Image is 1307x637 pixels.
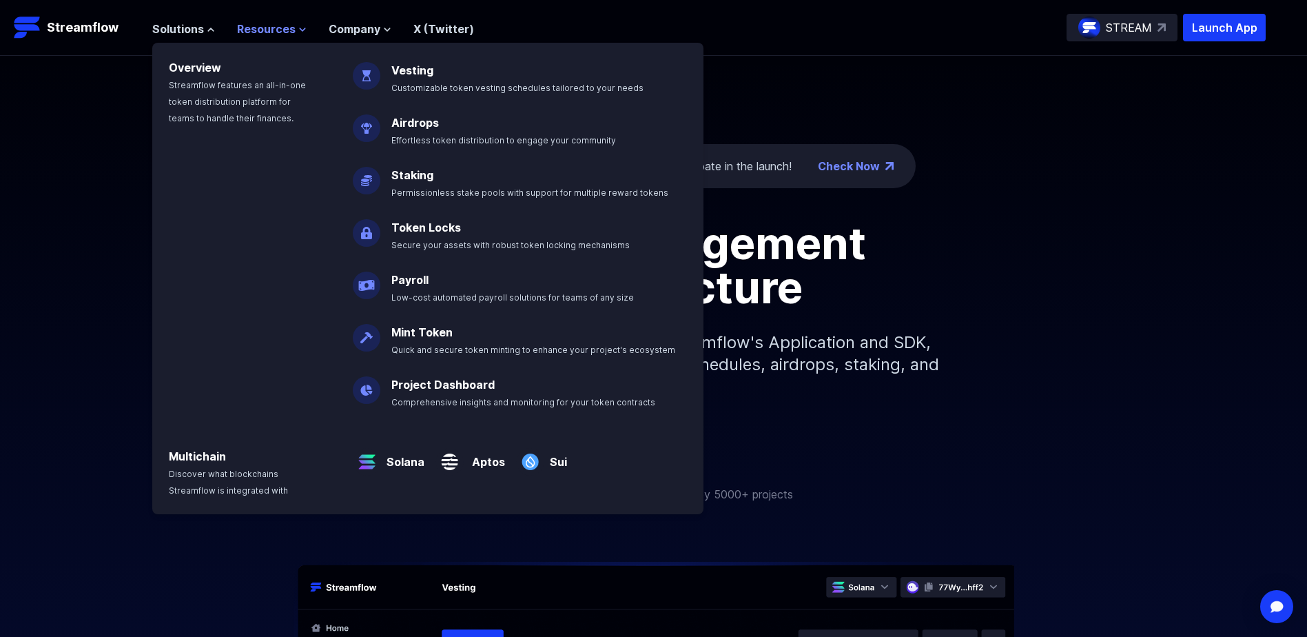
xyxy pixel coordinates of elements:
[353,365,380,404] img: Project Dashboard
[353,313,380,352] img: Mint Token
[391,378,495,392] a: Project Dashboard
[353,208,380,247] img: Token Locks
[169,61,221,74] a: Overview
[353,103,380,142] img: Airdrops
[391,325,453,339] a: Mint Token
[1078,17,1100,39] img: streamflow-logo-circle.png
[14,14,138,41] a: Streamflow
[391,240,630,250] span: Secure your assets with robust token locking mechanisms
[1260,590,1293,623] div: Open Intercom Messenger
[391,345,675,355] span: Quick and secure token minting to enhance your project's ecosystem
[1106,19,1152,36] p: STREAM
[655,486,793,503] p: Trusted by 5000+ projects
[391,292,634,303] span: Low-cost automated payroll solutions for teams of any size
[435,437,464,476] img: Aptos
[329,21,380,37] span: Company
[391,221,461,234] a: Token Locks
[329,21,391,37] button: Company
[391,168,433,182] a: Staking
[1157,23,1166,32] img: top-right-arrow.svg
[516,437,544,476] img: Sui
[47,18,119,37] p: Streamflow
[237,21,296,37] span: Resources
[391,63,433,77] a: Vesting
[885,162,894,170] img: top-right-arrow.png
[391,135,616,145] span: Effortless token distribution to engage your community
[14,14,41,41] img: Streamflow Logo
[544,443,567,470] a: Sui
[818,158,880,174] a: Check Now
[391,116,439,130] a: Airdrops
[464,443,505,470] a: Aptos
[1183,14,1266,41] button: Launch App
[1067,14,1177,41] a: STREAM
[152,21,215,37] button: Solutions
[353,261,380,299] img: Payroll
[353,437,381,476] img: Solana
[381,443,424,470] a: Solana
[353,51,380,90] img: Vesting
[391,188,668,198] span: Permissionless stake pools with support for multiple reward tokens
[169,449,226,463] a: Multichain
[169,469,288,496] span: Discover what blockchains Streamflow is integrated with
[353,156,380,194] img: Staking
[152,21,204,37] span: Solutions
[391,83,644,93] span: Customizable token vesting schedules tailored to your needs
[413,22,474,36] a: X (Twitter)
[391,273,429,287] a: Payroll
[391,397,655,407] span: Comprehensive insights and monitoring for your token contracts
[237,21,307,37] button: Resources
[169,80,306,123] span: Streamflow features an all-in-one token distribution platform for teams to handle their finances.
